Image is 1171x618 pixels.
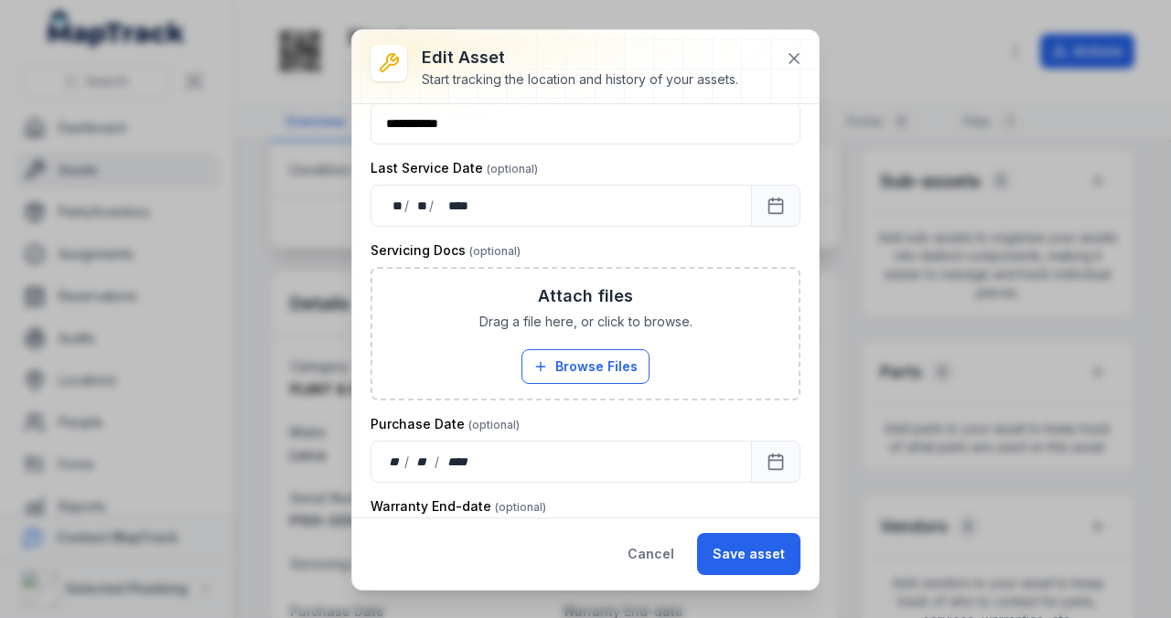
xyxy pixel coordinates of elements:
button: Save asset [697,533,800,575]
label: Servicing Docs [371,241,521,260]
div: month, [411,197,429,215]
button: Calendar [751,441,800,483]
div: day, [386,197,404,215]
div: / [404,197,411,215]
label: Last Service Date [371,159,538,177]
div: Start tracking the location and history of your assets. [422,70,738,89]
label: Warranty End-date [371,497,546,516]
div: month, [411,453,435,471]
label: Purchase Date [371,415,520,433]
h3: Attach files [538,283,633,309]
div: / [404,453,411,471]
button: Calendar [751,185,800,227]
div: / [435,453,441,471]
div: year, [435,197,470,215]
button: Cancel [612,533,690,575]
span: Drag a file here, or click to browse. [479,313,693,331]
div: day, [386,453,404,471]
div: / [429,197,435,215]
button: Browse Files [521,349,650,384]
div: year, [441,453,475,471]
h3: Edit asset [422,45,738,70]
